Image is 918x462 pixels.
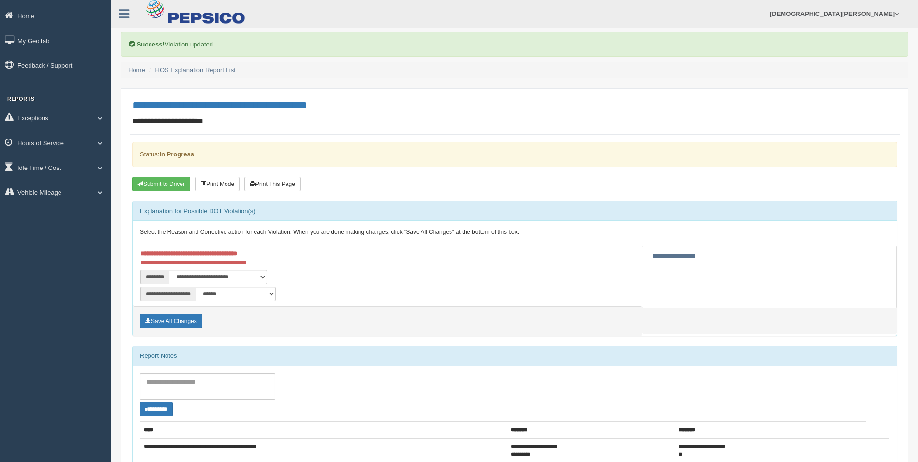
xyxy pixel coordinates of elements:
div: Explanation for Possible DOT Violation(s) [133,201,897,221]
div: Violation updated. [121,32,908,57]
button: Save [140,314,202,328]
strong: In Progress [159,151,194,158]
a: HOS Explanation Report List [155,66,236,74]
button: Change Filter Options [140,402,173,416]
div: Report Notes [133,346,897,366]
b: Success! [137,41,165,48]
div: Select the Reason and Corrective action for each Violation. When you are done making changes, cli... [133,221,897,244]
div: Status: [132,142,897,167]
a: Home [128,66,145,74]
button: Print Mode [195,177,240,191]
button: Submit To Driver [132,177,190,191]
button: Print This Page [244,177,301,191]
